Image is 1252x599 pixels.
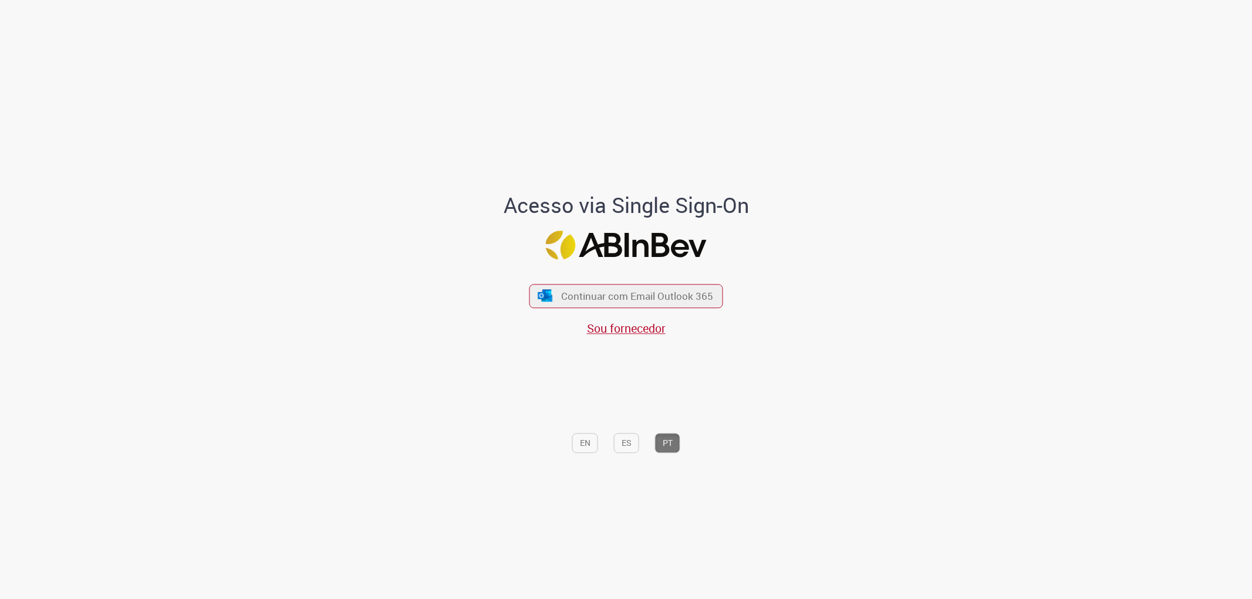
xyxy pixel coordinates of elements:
img: ícone Azure/Microsoft 360 [536,289,553,302]
h1: Acesso via Single Sign-On [463,194,789,217]
button: ícone Azure/Microsoft 360 Continuar com Email Outlook 365 [529,284,723,308]
img: Logo ABInBev [546,231,707,260]
button: EN [572,433,598,453]
button: PT [655,433,680,453]
a: Sou fornecedor [587,320,666,336]
button: ES [614,433,639,453]
span: Continuar com Email Outlook 365 [561,289,713,303]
